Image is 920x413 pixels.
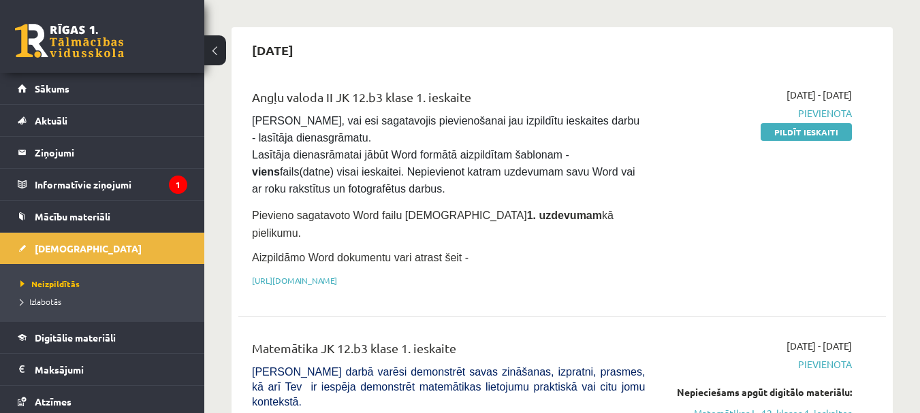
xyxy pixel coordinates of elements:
[35,331,116,344] span: Digitālie materiāli
[35,137,187,168] legend: Ziņojumi
[18,169,187,200] a: Informatīvie ziņojumi1
[18,201,187,232] a: Mācību materiāli
[20,278,80,289] span: Neizpildītās
[252,366,645,408] span: [PERSON_NAME] darbā varēsi demonstrēt savas zināšanas, izpratni, prasmes, kā arī Tev ir iespēja d...
[252,275,337,286] a: [URL][DOMAIN_NAME]
[35,169,187,200] legend: Informatīvie ziņojumi
[35,395,72,408] span: Atzīmes
[35,210,110,222] span: Mācību materiāli
[20,295,191,308] a: Izlabotās
[35,114,67,127] span: Aktuāli
[787,88,852,102] span: [DATE] - [DATE]
[665,106,852,120] span: Pievienota
[238,34,307,66] h2: [DATE]
[252,339,645,364] div: Matemātika JK 12.b3 klase 1. ieskaite
[169,176,187,194] i: 1
[18,354,187,385] a: Maksājumi
[35,242,142,254] span: [DEMOGRAPHIC_DATA]
[787,339,852,353] span: [DATE] - [DATE]
[252,88,645,113] div: Angļu valoda II JK 12.b3 klase 1. ieskaite
[18,105,187,136] a: Aktuāli
[35,82,69,95] span: Sākums
[18,137,187,168] a: Ziņojumi
[527,210,602,221] strong: 1. uzdevumam
[35,354,187,385] legend: Maksājumi
[761,123,852,141] a: Pildīt ieskaiti
[252,252,469,263] span: Aizpildāmo Word dokumentu vari atrast šeit -
[252,210,614,239] span: Pievieno sagatavoto Word failu [DEMOGRAPHIC_DATA] kā pielikumu.
[252,166,280,178] strong: viens
[252,115,643,195] span: [PERSON_NAME], vai esi sagatavojis pievienošanai jau izpildītu ieskaites darbu - lasītāja dienasg...
[665,357,852,371] span: Pievienota
[18,233,187,264] a: [DEMOGRAPHIC_DATA]
[18,322,187,353] a: Digitālie materiāli
[15,24,124,58] a: Rīgas 1. Tālmācības vidusskola
[20,278,191,290] a: Neizpildītās
[665,385,852,399] div: Nepieciešams apgūt digitālo materiālu:
[18,73,187,104] a: Sākums
[20,296,61,307] span: Izlabotās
